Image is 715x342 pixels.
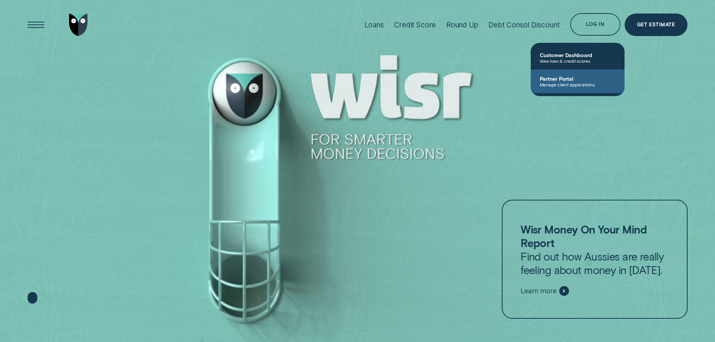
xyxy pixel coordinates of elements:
[488,21,560,29] div: Debt Consol Discount
[540,82,616,87] span: Manage client applications
[446,21,478,29] div: Round Up
[540,58,616,63] span: View loan & credit scores
[521,287,556,295] span: Learn more
[531,69,625,93] a: Partner PortalManage client applications
[570,13,620,36] button: Log in
[394,21,436,29] div: Credit Score
[540,75,616,82] span: Partner Portal
[521,223,668,277] p: Find out how Aussies are really feeling about money in [DATE].
[69,14,88,36] img: Wisr
[25,14,47,36] button: Open Menu
[502,200,687,319] a: Wisr Money On Your Mind ReportFind out how Aussies are really feeling about money in [DATE].Learn...
[364,21,384,29] div: Loans
[625,14,688,36] a: Get Estimate
[540,52,616,58] span: Customer Dashboard
[521,223,647,249] strong: Wisr Money On Your Mind Report
[531,46,625,69] a: Customer DashboardView loan & credit scores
